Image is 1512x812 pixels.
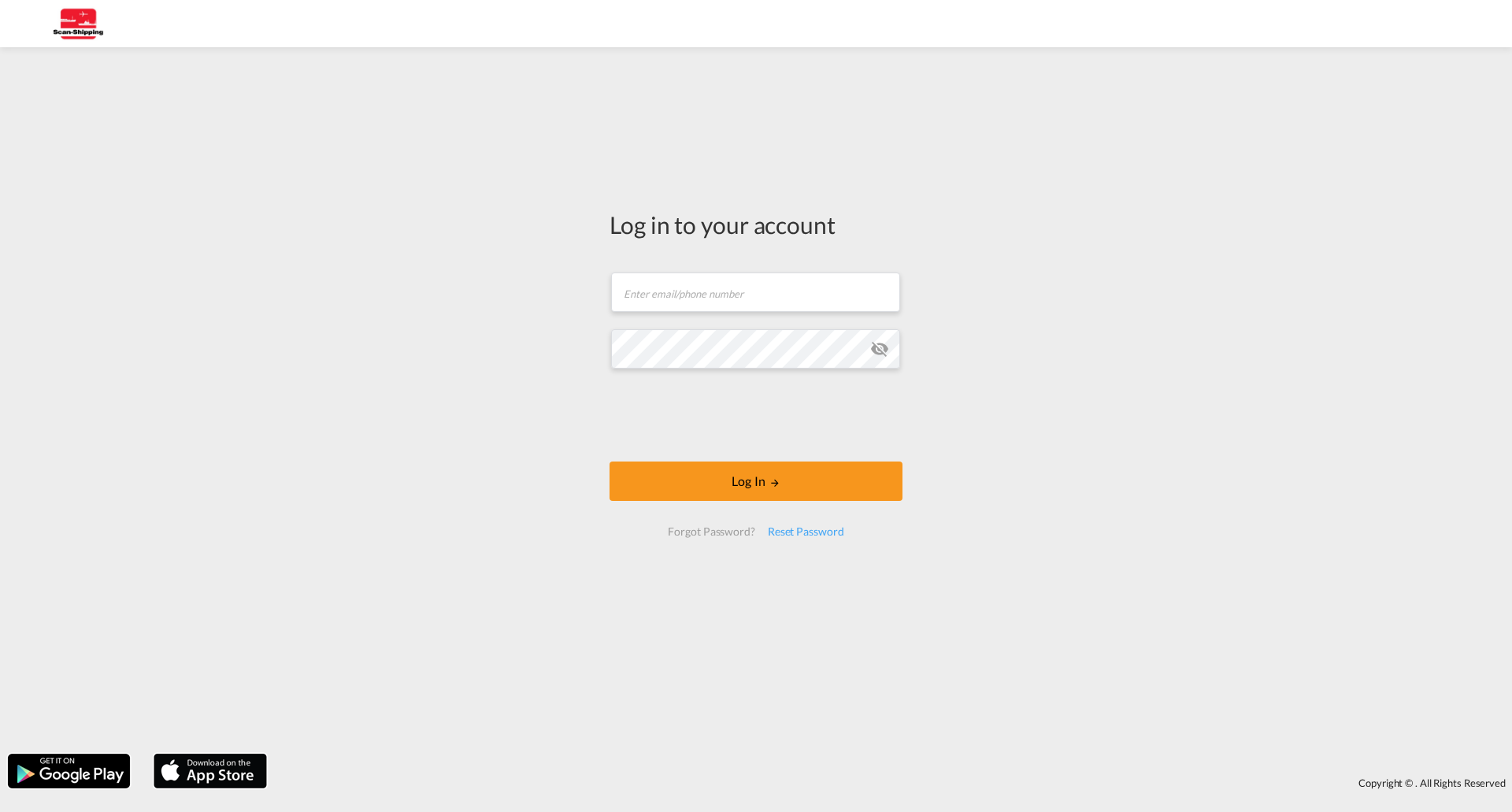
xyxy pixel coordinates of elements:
[610,462,902,501] button: LOGIN
[661,517,761,546] div: Forgot Password?
[24,6,130,42] img: 123b615026f311ee80dabbd30bc9e10f.jpg
[762,517,850,546] div: Reset Password
[870,339,889,358] md-icon: icon-eye-off
[610,208,902,241] div: Log in to your account
[6,752,132,790] img: google.png
[275,769,1512,796] div: Copyright © . All Rights Reserved
[636,384,876,446] iframe: reCAPTCHA
[152,752,269,790] img: apple.png
[611,273,900,312] input: Enter email/phone number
